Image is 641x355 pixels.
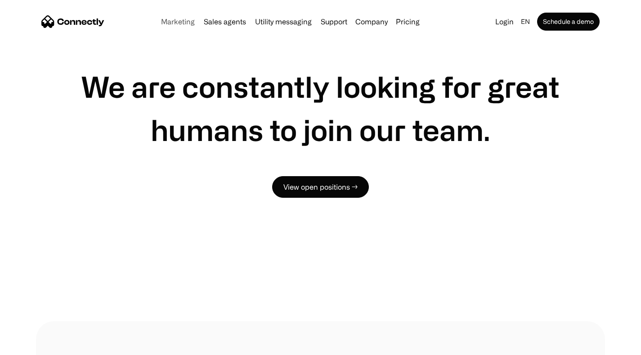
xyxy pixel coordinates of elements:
h1: We are constantly looking for great humans to join our team. [72,65,569,151]
div: Company [355,15,388,28]
a: Support [317,18,351,25]
a: Sales agents [200,18,250,25]
ul: Language list [18,339,54,352]
a: View open positions → [272,176,369,198]
div: Company [353,15,390,28]
a: Login [492,15,517,28]
a: Utility messaging [251,18,315,25]
div: en [521,15,530,28]
a: home [41,15,104,28]
aside: Language selected: English [9,338,54,352]
a: Pricing [392,18,423,25]
a: Marketing [157,18,198,25]
div: en [517,15,535,28]
a: Schedule a demo [537,13,600,31]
